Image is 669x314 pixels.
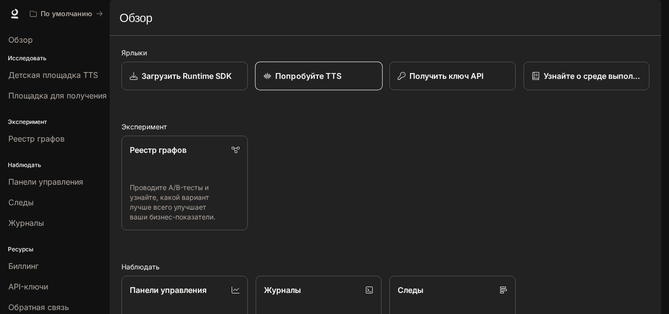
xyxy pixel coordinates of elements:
[544,71,656,81] font: Узнайте о среде выполнения
[264,285,301,295] font: Журналы
[389,62,516,90] button: Получить ключ API
[255,62,382,91] a: Попробуйте TTS
[119,10,152,25] font: Обзор
[409,71,483,81] font: Получить ключ API
[25,4,107,24] button: Все рабочие пространства
[41,9,92,18] font: По умолчанию
[121,48,147,57] font: Ярлыки
[121,136,248,230] a: Реестр графовПроводите A/B-тесты и узнайте, какой вариант лучше всего улучшает ваши бизнес-показа...
[275,71,341,81] font: Попробуйте TTS
[130,183,215,221] font: Проводите A/B-тесты и узнайте, какой вариант лучше всего улучшает ваши бизнес-показатели.
[524,62,650,90] a: Узнайте о среде выполнения
[130,145,187,155] font: Реестр графов
[121,62,248,90] a: Загрузить Runtime SDK
[130,285,207,295] font: Панели управления
[121,122,167,131] font: Эксперимент
[142,71,232,81] font: Загрузить Runtime SDK
[121,263,160,271] font: Наблюдать
[398,285,423,295] font: Следы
